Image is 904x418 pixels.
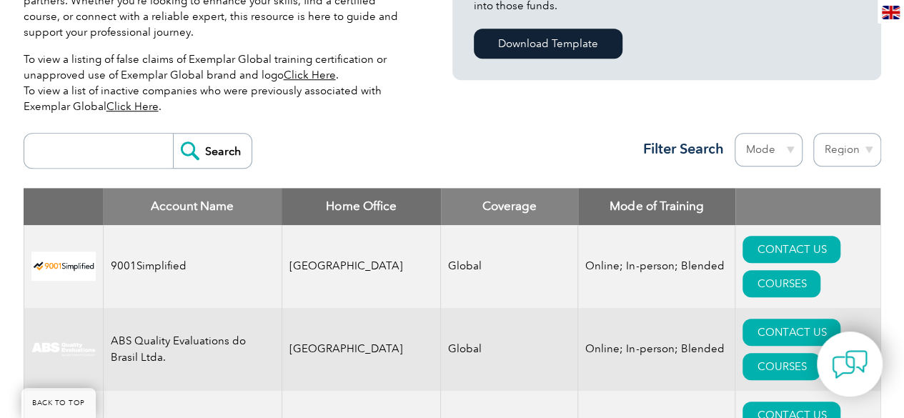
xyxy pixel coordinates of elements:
td: ABS Quality Evaluations do Brasil Ltda. [103,308,282,391]
th: Mode of Training: activate to sort column ascending [578,188,735,225]
td: 9001Simplified [103,225,282,308]
img: en [882,6,900,19]
td: Online; In-person; Blended [578,225,735,308]
a: Click Here [106,100,159,113]
img: 37c9c059-616f-eb11-a812-002248153038-logo.png [31,252,96,281]
td: Global [441,308,578,391]
td: Global [441,225,578,308]
a: CONTACT US [742,236,840,263]
a: Click Here [284,69,336,81]
th: : activate to sort column ascending [735,188,880,225]
td: [GEOGRAPHIC_DATA] [282,225,441,308]
a: Download Template [474,29,622,59]
img: c92924ac-d9bc-ea11-a814-000d3a79823d-logo.jpg [31,342,96,357]
a: COURSES [742,353,820,380]
a: COURSES [742,270,820,297]
p: To view a listing of false claims of Exemplar Global training certification or unapproved use of ... [24,51,409,114]
h3: Filter Search [635,140,724,158]
th: Coverage: activate to sort column ascending [441,188,578,225]
a: CONTACT US [742,319,840,346]
input: Search [173,134,252,168]
td: [GEOGRAPHIC_DATA] [282,308,441,391]
th: Home Office: activate to sort column ascending [282,188,441,225]
th: Account Name: activate to sort column descending [103,188,282,225]
a: BACK TO TOP [21,388,96,418]
td: Online; In-person; Blended [578,308,735,391]
img: contact-chat.png [832,347,868,382]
